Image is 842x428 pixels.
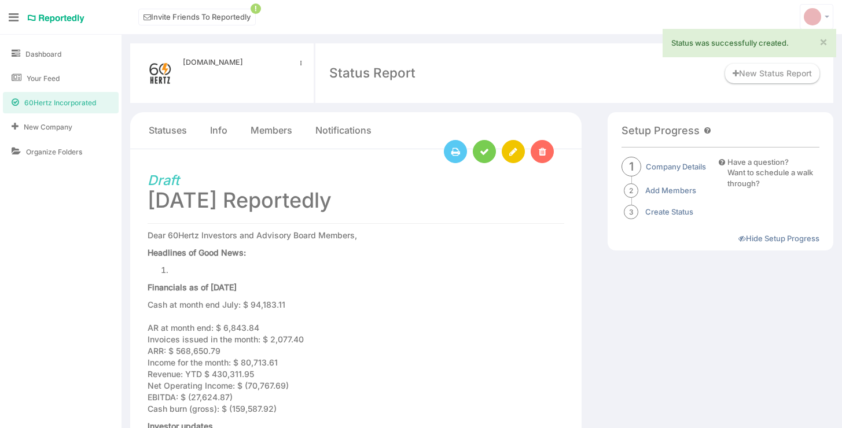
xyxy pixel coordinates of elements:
[804,8,821,25] img: svg+xml;base64,PD94bWwgdmVyc2lvbj0iMS4wIiBlbmNvZGluZz0iVVRGLTgiPz4KICAgICAg%0APHN2ZyB2ZXJzaW9uPSI...
[819,35,828,47] a: ×
[251,3,261,14] span: !
[624,205,638,219] span: 3
[148,299,481,415] p: Cash at month end July: $ 94,183.11 AR at month end: $ 6,843.84 Invoices issued in the month: $ 2...
[329,64,416,82] div: Status Report
[27,73,60,83] span: Your Feed
[3,68,119,89] a: Your Feed
[148,248,246,257] strong: Headlines of Good News:
[24,122,72,132] span: New Company
[26,147,82,157] span: Organize Folders
[148,230,481,241] p: Dear 60Hertz Investors and Advisory Board Members,
[144,57,176,89] img: medium_STACKED_SMALL.png
[624,183,638,198] span: 2
[3,116,119,138] a: New Company
[3,141,119,163] a: Organize Folders
[183,57,295,68] a: [DOMAIN_NAME]
[24,98,96,108] span: 60Hertz Incorporated
[148,167,564,212] h1: [DATE] Reportedly
[725,64,819,83] a: New Status Report
[646,161,706,172] a: Company Details
[622,157,641,176] span: 1
[251,124,292,137] a: Members
[3,92,119,113] a: 60Hertz Incorporated
[727,157,819,189] div: Have a question? Want to schedule a walk through?
[138,9,256,25] a: Invite Friends To Reportedly!
[671,38,828,49] div: Status was successfully created.
[148,282,237,292] strong: Financials as of [DATE]
[3,43,119,65] a: Dashboard
[622,125,700,136] h4: Setup Progress
[149,124,187,137] a: Statuses
[25,49,61,59] span: Dashboard
[645,206,693,217] a: Create Status
[315,124,372,137] a: Notifications
[148,172,179,189] i: Draft
[645,185,696,196] a: Add Members
[27,9,85,28] a: Reportedly
[719,157,819,189] a: Have a question?Want to schedule a walk through?
[738,234,819,243] a: Hide Setup Progress
[210,124,227,137] a: Info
